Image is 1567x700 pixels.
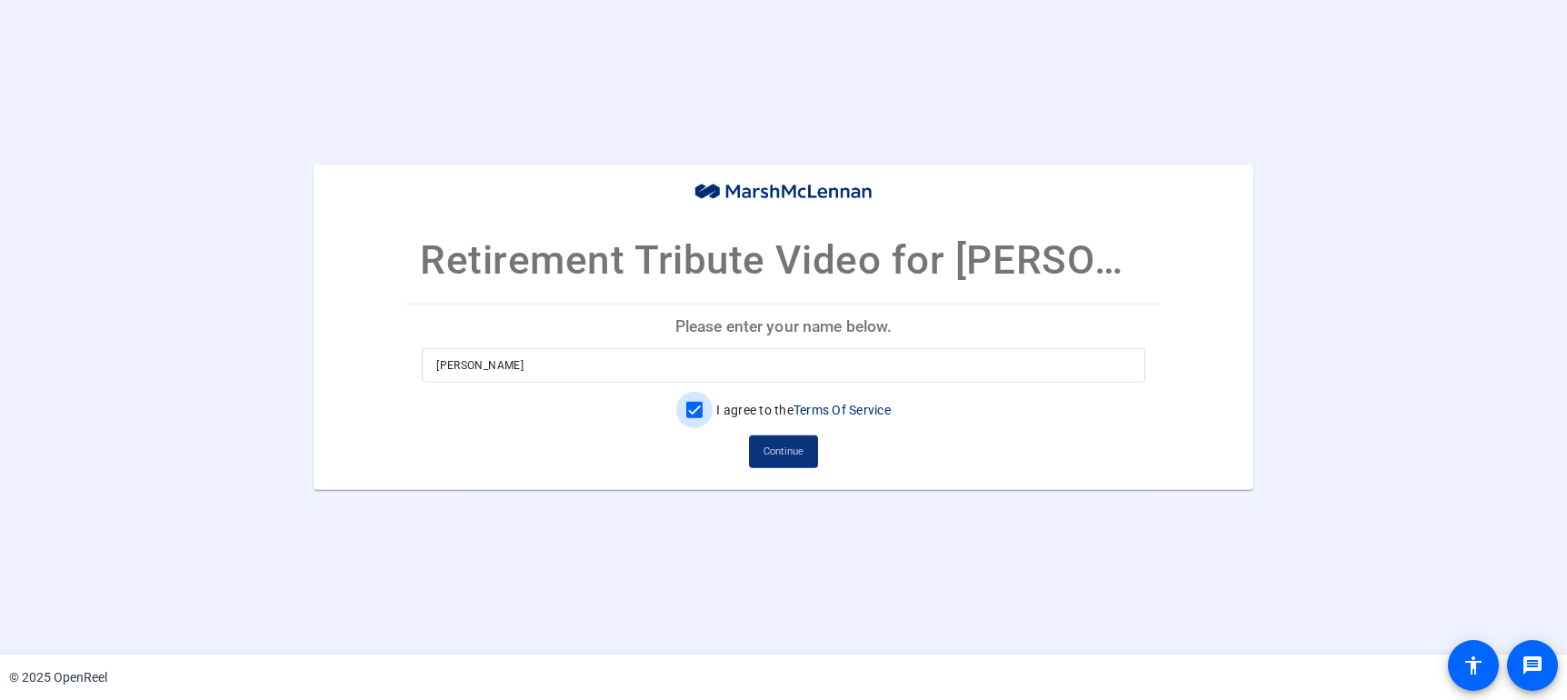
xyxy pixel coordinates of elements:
label: I agree to the [713,401,891,419]
a: Terms Of Service [793,403,891,417]
input: Enter your name [436,355,1131,376]
p: Retirement Tribute Video for [PERSON_NAME] [420,230,1147,290]
span: Continue [764,438,803,465]
mat-icon: message [1522,655,1543,676]
mat-icon: accessibility [1462,655,1484,676]
img: company-logo [693,183,874,203]
p: Please enter your name below. [407,305,1160,348]
button: Continue [749,435,818,468]
div: © 2025 OpenReel [9,668,107,687]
